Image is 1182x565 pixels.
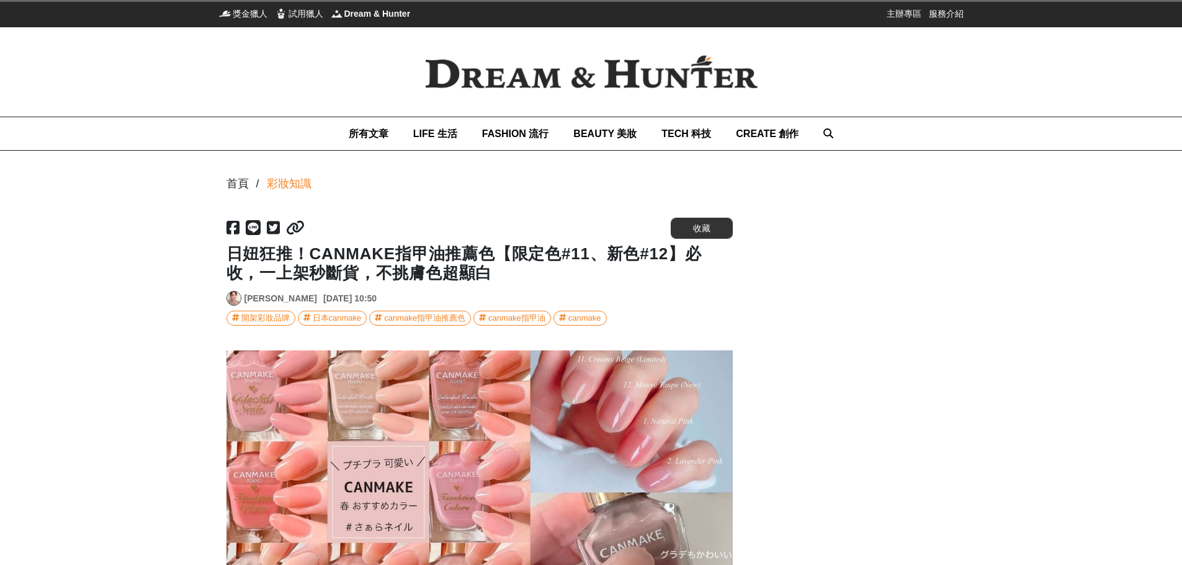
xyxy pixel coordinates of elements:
[929,7,964,20] a: 服務介紹
[226,244,733,283] h1: 日妞狂推！CANMAKE指甲油推薦色【限定色#11、新色#12】必收，一上架秒斷貨，不挑膚色超顯白
[298,311,367,326] a: 日本canmake
[275,7,323,20] a: 試用獵人試用獵人
[244,292,317,305] a: [PERSON_NAME]
[736,117,799,150] a: CREATE 創作
[219,7,231,20] img: 獎金獵人
[413,117,457,150] a: LIFE 生活
[331,7,343,20] img: Dream & Hunter
[233,7,267,20] span: 獎金獵人
[349,128,388,139] span: 所有文章
[473,311,551,326] a: canmake指甲油
[573,117,637,150] a: BEAUTY 美妝
[553,311,607,326] a: canmake
[226,311,295,326] a: 開架彩妝品牌
[331,7,411,20] a: Dream & HunterDream & Hunter
[573,128,637,139] span: BEAUTY 美妝
[289,7,323,20] span: 試用獵人
[661,117,711,150] a: TECH 科技
[219,7,267,20] a: 獎金獵人獎金獵人
[226,176,249,192] div: 首頁
[313,311,362,325] div: 日本canmake
[661,128,711,139] span: TECH 科技
[405,35,777,109] img: Dream & Hunter
[349,117,388,150] a: 所有文章
[369,311,471,326] a: canmake指甲油推薦色
[671,218,733,239] button: 收藏
[482,128,549,139] span: FASHION 流行
[482,117,549,150] a: FASHION 流行
[227,291,241,305] img: Avatar
[413,128,457,139] span: LIFE 生活
[275,7,287,20] img: 試用獵人
[568,311,601,325] div: canmake
[488,311,545,325] div: canmake指甲油
[226,291,241,306] a: Avatar
[384,311,465,325] div: canmake指甲油推薦色
[323,292,377,305] div: [DATE] 10:50
[256,176,259,192] div: /
[887,7,921,20] a: 主辦專區
[736,128,799,139] span: CREATE 創作
[344,7,411,20] span: Dream & Hunter
[241,311,290,325] div: 開架彩妝品牌
[267,176,311,192] a: 彩妝知識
